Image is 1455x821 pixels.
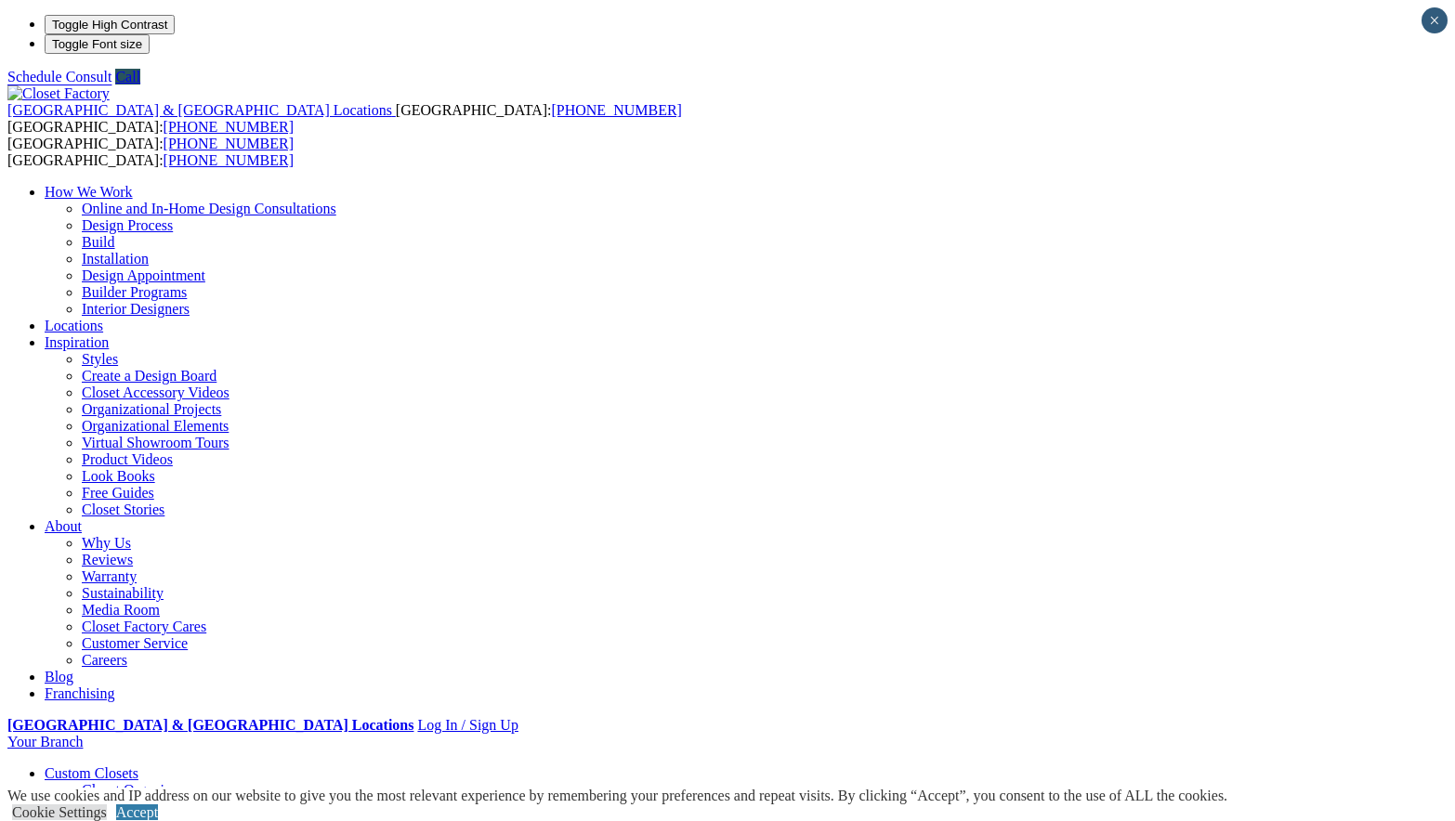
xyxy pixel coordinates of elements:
[82,418,229,434] a: Organizational Elements
[45,334,109,350] a: Inspiration
[82,368,216,384] a: Create a Design Board
[82,301,190,317] a: Interior Designers
[7,102,682,135] span: [GEOGRAPHIC_DATA]: [GEOGRAPHIC_DATA]:
[551,102,681,118] a: [PHONE_NUMBER]
[82,451,173,467] a: Product Videos
[45,15,175,34] button: Toggle High Contrast
[116,804,158,820] a: Accept
[82,652,127,668] a: Careers
[7,85,110,102] img: Closet Factory
[417,717,518,733] a: Log In / Sign Up
[45,765,138,781] a: Custom Closets
[82,351,118,367] a: Styles
[82,401,221,417] a: Organizational Projects
[52,18,167,32] span: Toggle High Contrast
[115,69,140,85] a: Call
[45,184,133,200] a: How We Work
[45,685,115,701] a: Franchising
[82,585,164,601] a: Sustainability
[7,717,413,733] a: [GEOGRAPHIC_DATA] & [GEOGRAPHIC_DATA] Locations
[164,136,294,151] a: [PHONE_NUMBER]
[7,69,111,85] a: Schedule Consult
[82,602,160,618] a: Media Room
[82,284,187,300] a: Builder Programs
[82,251,149,267] a: Installation
[82,568,137,584] a: Warranty
[7,734,83,749] a: Your Branch
[82,782,189,798] a: Closet Organizers
[7,102,396,118] a: [GEOGRAPHIC_DATA] & [GEOGRAPHIC_DATA] Locations
[82,217,173,233] a: Design Process
[7,788,1227,804] div: We use cookies and IP address on our website to give you the most relevant experience by remember...
[82,234,115,250] a: Build
[1422,7,1448,33] button: Close
[82,435,229,450] a: Virtual Showroom Tours
[45,669,73,684] a: Blog
[45,318,103,333] a: Locations
[82,267,205,283] a: Design Appointment
[164,119,294,135] a: [PHONE_NUMBER]
[82,485,154,501] a: Free Guides
[82,635,188,651] a: Customer Service
[82,535,131,551] a: Why Us
[7,136,294,168] span: [GEOGRAPHIC_DATA]: [GEOGRAPHIC_DATA]:
[12,804,107,820] a: Cookie Settings
[45,518,82,534] a: About
[164,152,294,168] a: [PHONE_NUMBER]
[82,468,155,484] a: Look Books
[7,102,392,118] span: [GEOGRAPHIC_DATA] & [GEOGRAPHIC_DATA] Locations
[82,502,164,517] a: Closet Stories
[82,384,229,400] a: Closet Accessory Videos
[82,552,133,567] a: Reviews
[82,619,206,634] a: Closet Factory Cares
[82,201,336,216] a: Online and In-Home Design Consultations
[45,34,150,54] button: Toggle Font size
[52,37,142,51] span: Toggle Font size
